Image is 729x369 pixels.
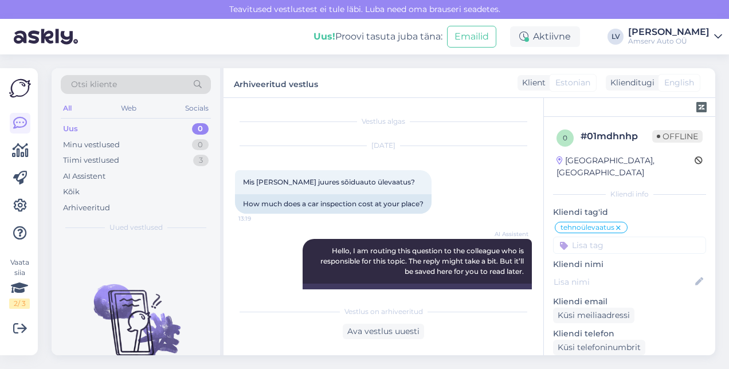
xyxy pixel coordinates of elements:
[313,30,442,44] div: Proovi tasuta juba täna:
[664,77,694,89] span: English
[607,29,624,45] div: LV
[485,230,528,238] span: AI Assistent
[553,258,706,270] p: Kliendi nimi
[313,31,335,42] b: Uus!
[193,155,209,166] div: 3
[447,26,496,48] button: Emailid
[119,101,139,116] div: Web
[235,140,532,151] div: [DATE]
[63,202,110,214] div: Arhiveeritud
[510,26,580,47] div: Aktiivne
[554,276,693,288] input: Lisa nimi
[343,324,424,339] div: Ava vestlus uuesti
[61,101,74,116] div: All
[696,102,707,112] img: zendesk
[234,75,318,91] label: Arhiveeritud vestlus
[235,116,532,127] div: Vestlus algas
[71,78,117,91] span: Otsi kliente
[344,307,423,317] span: Vestlus on arhiveeritud
[553,296,706,308] p: Kliendi email
[63,171,105,182] div: AI Assistent
[192,123,209,135] div: 0
[63,139,120,151] div: Minu vestlused
[606,77,654,89] div: Klienditugi
[556,155,695,179] div: [GEOGRAPHIC_DATA], [GEOGRAPHIC_DATA]
[553,308,634,323] div: Küsi meiliaadressi
[581,129,652,143] div: # 01mdhnhp
[518,77,546,89] div: Klient
[553,206,706,218] p: Kliendi tag'id
[63,186,80,198] div: Kõik
[235,194,432,214] div: How much does a car inspection cost at your place?
[553,340,645,355] div: Küsi telefoninumbrit
[238,214,281,223] span: 13:19
[628,28,710,37] div: [PERSON_NAME]
[563,134,567,142] span: 0
[553,189,706,199] div: Kliendi info
[52,264,220,367] img: No chats
[303,284,532,324] div: Tere, ma suunan selle küsimuse kolleegile, kes selle teema eest vastutab. Vastuse saamine võib ve...
[561,224,614,231] span: tehnoülevaatus
[628,28,722,46] a: [PERSON_NAME]Amserv Auto OÜ
[9,77,31,99] img: Askly Logo
[553,237,706,254] input: Lisa tag
[243,178,415,186] span: Mis [PERSON_NAME] juures sõiduauto ülevaatus?
[183,101,211,116] div: Socials
[320,246,526,276] span: Hello, I am routing this question to the colleague who is responsible for this topic. The reply m...
[109,222,163,233] span: Uued vestlused
[652,130,703,143] span: Offline
[192,139,209,151] div: 0
[63,155,119,166] div: Tiimi vestlused
[9,299,30,309] div: 2 / 3
[63,123,78,135] div: Uus
[628,37,710,46] div: Amserv Auto OÜ
[553,328,706,340] p: Kliendi telefon
[555,77,590,89] span: Estonian
[9,257,30,309] div: Vaata siia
